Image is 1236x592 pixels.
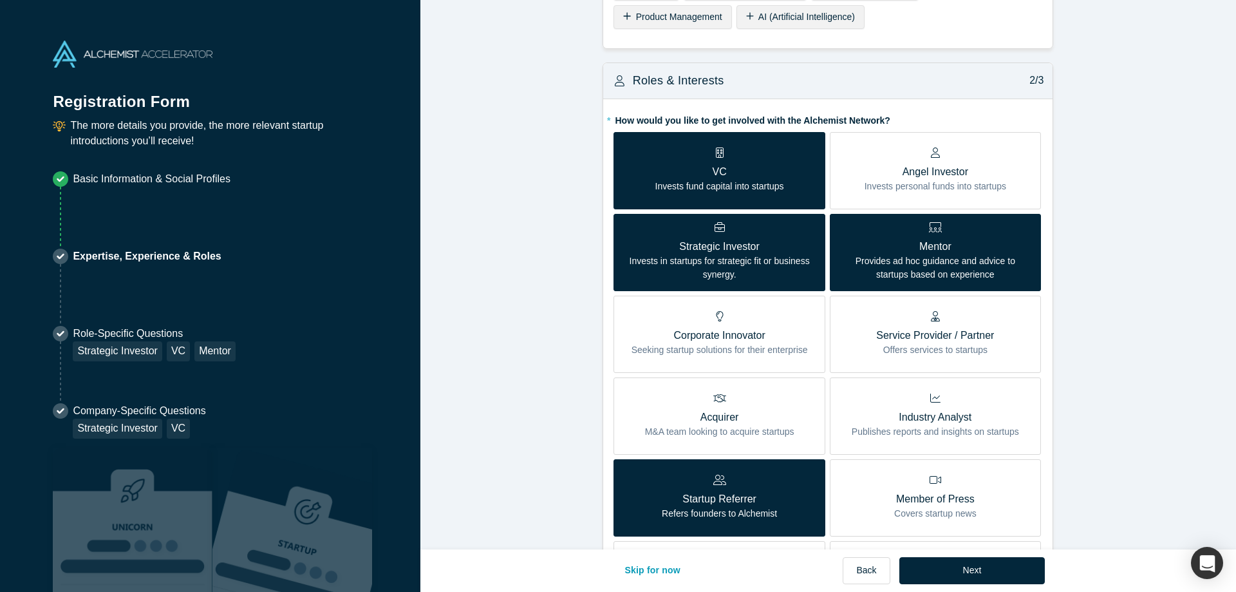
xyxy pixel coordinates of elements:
[876,328,994,343] p: Service Provider / Partner
[736,5,865,29] div: AI (Artificial Intelligence)
[839,254,1031,282] p: Provides ad hoc guidance and advice to startups based on experience
[894,507,977,520] p: Covers startup news
[1023,73,1044,88] p: 2/3
[623,254,815,282] p: Invests in startups for strategic fit or business synergy.
[843,557,890,584] button: Back
[623,239,815,254] p: Strategic Investor
[852,425,1019,439] p: Publishes reports and insights on startups
[758,12,855,22] span: AI (Artificial Intelligence)
[839,239,1031,254] p: Mentor
[73,326,236,341] p: Role-Specific Questions
[662,492,777,507] p: Startup Referrer
[613,5,731,29] div: Product Management
[645,425,794,439] p: M&A team looking to acquire startups
[865,180,1006,193] p: Invests personal funds into startups
[865,164,1006,180] p: Angel Investor
[894,492,977,507] p: Member of Press
[613,110,1042,128] label: How would you like to get involved with the Alchemist Network?
[632,343,808,357] p: Seeking startup solutions for their enterprise
[662,507,777,520] p: Refers founders to Alchemist
[73,419,162,439] div: Strategic Investor
[194,341,236,361] div: Mentor
[70,118,367,149] p: The more details you provide, the more relevant startup introductions you’ll receive!
[876,343,994,357] p: Offers services to startups
[167,419,190,439] div: VC
[633,72,724,90] h3: Roles & Interests
[655,164,784,180] p: VC
[167,341,190,361] div: VC
[655,180,784,193] p: Invests fund capital into startups
[632,328,808,343] p: Corporate Innovator
[611,557,694,584] button: Skip for now
[73,341,162,361] div: Strategic Investor
[636,12,722,22] span: Product Management
[73,403,205,419] p: Company-Specific Questions
[53,41,212,68] img: Alchemist Accelerator Logo
[899,557,1045,584] button: Next
[73,249,221,264] p: Expertise, Experience & Roles
[73,171,230,187] p: Basic Information & Social Profiles
[53,77,367,113] h1: Registration Form
[852,410,1019,425] p: Industry Analyst
[645,410,794,425] p: Acquirer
